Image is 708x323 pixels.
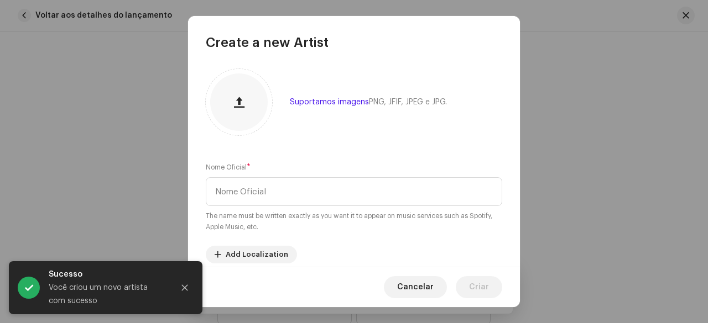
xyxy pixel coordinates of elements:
button: Criar [456,276,502,298]
span: PNG, JFIF, JPEG e JPG. [369,98,447,106]
div: Sucesso [49,268,165,281]
span: Criar [469,276,489,298]
button: Cancelar [384,276,447,298]
small: The name must be written exactly as you want it to appear on music services such as Spotify, Appl... [206,210,502,232]
small: Nome Oficial [206,162,247,173]
div: Você criou um novo artista com sucesso [49,281,165,308]
span: Cancelar [397,276,434,298]
button: Add Localization [206,246,297,263]
span: Create a new Artist [206,34,329,51]
input: Nome Oficial [206,177,502,206]
span: Add Localization [226,243,288,266]
div: Suportamos imagens [290,98,447,107]
button: Close [174,277,196,299]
